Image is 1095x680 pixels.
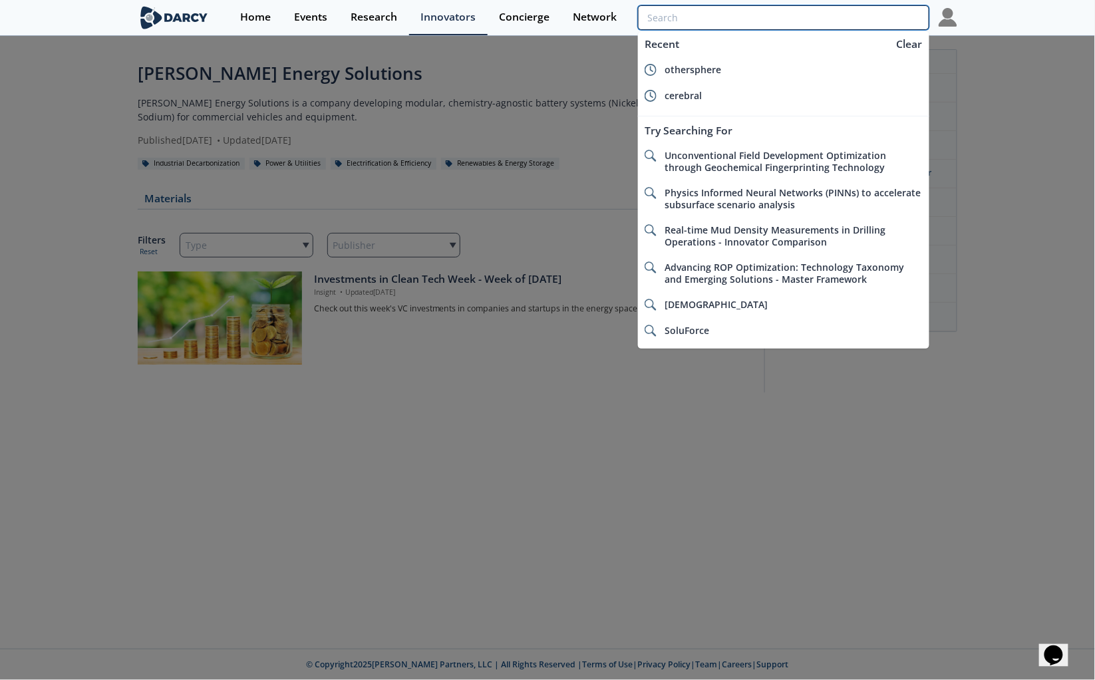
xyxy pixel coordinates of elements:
[665,261,905,285] span: Advancing ROP Optimization: Technology Taxonomy and Emerging Solutions - Master Framework
[645,187,657,199] img: icon
[351,12,397,23] div: Research
[294,12,327,23] div: Events
[645,64,657,76] img: icon
[665,63,722,76] span: othersphere
[645,325,657,337] img: icon
[645,90,657,102] img: icon
[665,186,921,211] span: Physics Informed Neural Networks (PINNs) to accelerate subsurface scenario analysis
[638,118,929,143] div: Try Searching For
[892,37,927,52] div: Clear
[645,299,657,311] img: icon
[638,5,929,30] input: Advanced Search
[499,12,549,23] div: Concierge
[1039,627,1082,667] iframe: chat widget
[665,149,887,174] span: Unconventional Field Development Optimization through Geochemical Fingerprinting Technology
[420,12,476,23] div: Innovators
[645,261,657,273] img: icon
[939,8,957,27] img: Profile
[638,32,889,57] div: Recent
[573,12,617,23] div: Network
[645,150,657,162] img: icon
[665,298,768,311] span: [DEMOGRAPHIC_DATA]
[665,89,703,102] span: cerebral
[665,324,710,337] span: SoluForce
[138,6,210,29] img: logo-wide.svg
[665,224,886,248] span: Real-time Mud Density Measurements in Drilling Operations - Innovator Comparison
[240,12,271,23] div: Home
[645,224,657,236] img: icon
